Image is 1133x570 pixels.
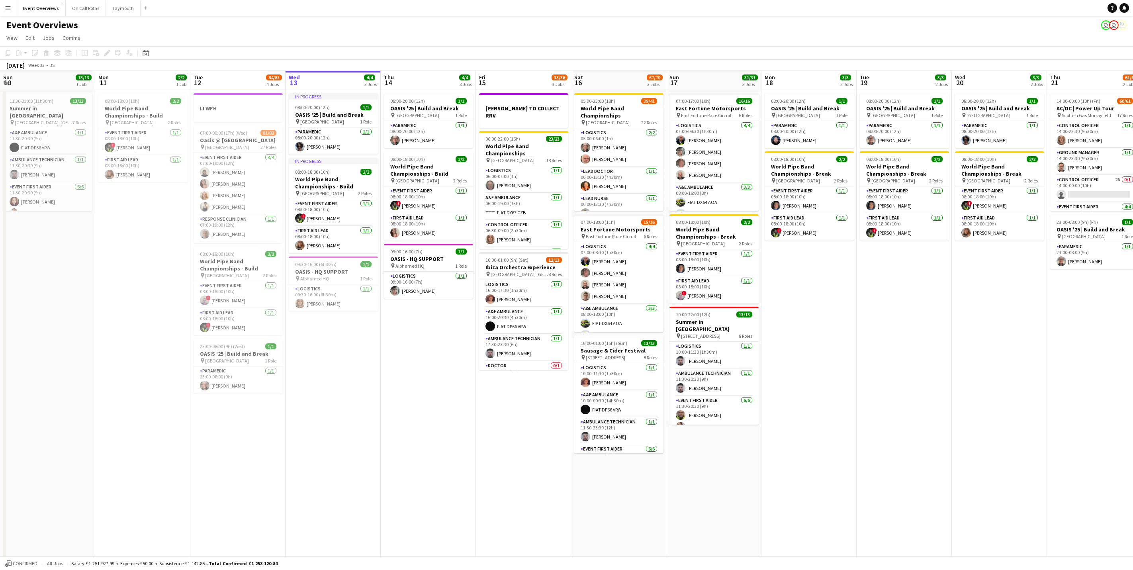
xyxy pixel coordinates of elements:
[765,74,775,81] span: Mon
[479,166,568,193] app-card-role: Logistics1/106:00-07:00 (1h)[PERSON_NAME]
[360,169,372,175] span: 2/2
[739,241,752,247] span: 2 Roles
[771,156,806,162] span: 08:00-18:00 (10h)
[776,112,820,118] span: [GEOGRAPHIC_DATA]
[289,284,378,311] app-card-role: Logistics1/109:30-16:00 (6h30m)[PERSON_NAME]
[453,178,467,184] span: 2 Roles
[390,249,423,255] span: 09:00-16:00 (7h)
[669,249,759,276] app-card-role: Event First Aider1/108:00-18:00 (10h)[PERSON_NAME]
[574,304,663,354] app-card-role: A&E Ambulance3/308:00-18:00 (10h)FIAT DX64 AOAFIAT DX65 AAK
[834,178,847,184] span: 2 Roles
[581,98,615,104] span: 05:00-23:00 (18h)
[111,143,115,147] span: !
[574,93,663,211] div: 05:00-23:00 (18h)39/41World Pipe Band Championships [GEOGRAPHIC_DATA]22 RolesLogistics2/205:00-06...
[265,358,276,364] span: 1 Role
[860,93,949,148] app-job-card: 08:00-20:00 (12h)1/1OASIS '25 | Build and Break [GEOGRAPHIC_DATA]1 RoleParamedic1/108:00-20:00 (1...
[194,281,283,308] app-card-role: Event First Aider1/108:00-18:00 (10h)![PERSON_NAME]
[3,93,92,211] app-job-card: 11:30-23:00 (11h30m)13/13Summer in [GEOGRAPHIC_DATA] [GEOGRAPHIC_DATA], [GEOGRAPHIC_DATA]7 RolesA...
[358,190,372,196] span: 2 Roles
[289,268,378,275] h3: OASIS - HQ SUPPORT
[106,0,141,16] button: Taymouth
[479,131,568,249] div: 06:00-22:00 (16h)23/23World Pipe Band Championships [GEOGRAPHIC_DATA]18 RolesLogistics1/106:00-07...
[98,93,188,182] app-job-card: 08:00-18:00 (10h)2/2World Pipe Band Championships - Build [GEOGRAPHIC_DATA]2 RolesEvent First Aid...
[669,369,759,396] app-card-role: Ambulance Technician1/111:30-20:30 (9h)[PERSON_NAME]
[63,34,80,41] span: Comms
[289,93,378,155] div: In progress08:00-20:00 (12h)1/1OASIS '25 | Build and Break [GEOGRAPHIC_DATA]1 RoleParamedic1/108:...
[836,156,847,162] span: 2/2
[22,33,38,43] a: Edit
[681,333,720,339] span: [STREET_ADDRESS]
[961,98,996,104] span: 08:00-20:00 (12h)
[390,156,425,162] span: 08:00-18:00 (10h)
[206,296,211,300] span: !
[860,163,949,177] h3: World Pipe Band Championships - Break
[574,74,583,81] span: Sat
[289,158,378,253] app-job-card: In progress08:00-18:00 (10h)2/2World Pipe Band Championships - Build [GEOGRAPHIC_DATA]2 RolesEven...
[98,155,188,182] app-card-role: First Aid Lead1/108:00-18:00 (10h)[PERSON_NAME]
[574,445,663,529] app-card-role: Event First Aider6/611:30-23:30 (12h)
[644,355,657,360] span: 8 Roles
[548,271,562,277] span: 8 Roles
[641,98,657,104] span: 39/41
[98,74,109,81] span: Mon
[300,119,344,125] span: [GEOGRAPHIC_DATA]
[456,156,467,162] span: 2/2
[669,396,759,481] app-card-role: Event First Aider6/611:30-20:30 (9h)[PERSON_NAME][PERSON_NAME]
[669,307,759,425] app-job-card: 10:00-22:00 (12h)13/13Summer in [GEOGRAPHIC_DATA] [STREET_ADDRESS]8 RolesLogistics1/110:00-11:30 ...
[860,105,949,112] h3: OASIS '25 | Build and Break
[736,98,752,104] span: 16/16
[205,358,249,364] span: [GEOGRAPHIC_DATA]
[676,98,710,104] span: 07:00-17:00 (10h)
[455,112,467,118] span: 1 Role
[574,347,663,354] h3: Sausage & Cider Festival
[479,143,568,157] h3: World Pipe Band Championships
[98,128,188,155] app-card-role: Event First Aider1/108:00-18:00 (10h)![PERSON_NAME]
[955,74,965,81] span: Wed
[205,144,249,150] span: [GEOGRAPHIC_DATA]
[860,186,949,214] app-card-role: Event First Aider1/108:00-18:00 (10h)[PERSON_NAME]
[765,93,854,148] div: 08:00-20:00 (12h)1/1OASIS '25 | Build and Break [GEOGRAPHIC_DATA]1 RoleParamedic1/108:00-20:00 (1...
[479,264,568,271] h3: Ibiza Orchestra Experience
[736,311,752,317] span: 13/13
[1109,20,1119,30] app-user-avatar: Operations Team
[265,343,276,349] span: 1/1
[574,335,663,453] app-job-card: 10:00-01:00 (15h) (Sun)13/13Sausage & Cider Festival [STREET_ADDRESS]8 RolesLogistics1/110:00-11:...
[574,105,663,119] h3: World Pipe Band Championships
[360,119,372,125] span: 1 Role
[266,74,282,80] span: 84/85
[641,340,657,346] span: 13/13
[289,257,378,311] app-job-card: 09:30-16:00 (6h30m)1/1OASIS - HQ SUPPORT Alphamed HQ1 RoleLogistics1/109:30-16:00 (6h30m)[PERSON_...
[669,318,759,333] h3: Summer in [GEOGRAPHIC_DATA]
[456,98,467,104] span: 1/1
[384,255,473,262] h3: OASIS - HQ SUPPORT
[669,342,759,369] app-card-role: Logistics1/110:00-11:30 (1h30m)[PERSON_NAME]
[546,157,562,163] span: 18 Roles
[872,228,877,233] span: !
[574,128,663,167] app-card-role: Logistics2/205:00-06:00 (1h)[PERSON_NAME][PERSON_NAME]
[586,119,630,125] span: [GEOGRAPHIC_DATA]
[955,214,1044,241] app-card-role: First Aid Lead1/108:00-18:00 (10h)[PERSON_NAME]
[586,355,625,360] span: [STREET_ADDRESS]
[479,252,568,370] app-job-card: 16:00-01:00 (9h) (Sat)12/13Ibiza Orchestra Experience [GEOGRAPHIC_DATA], [GEOGRAPHIC_DATA]8 Roles...
[581,340,627,346] span: 10:00-01:00 (15h) (Sun)
[574,363,663,390] app-card-role: Logistics1/110:00-11:30 (1h30m)[PERSON_NAME]
[384,163,473,177] h3: World Pipe Band Championships - Build
[1117,98,1133,104] span: 60/61
[459,74,470,80] span: 4/4
[206,323,211,327] span: !
[669,214,759,304] div: 08:00-18:00 (10h)2/2World Pipe Band Championships - Break [GEOGRAPHIC_DATA]2 RolesEvent First Aid...
[289,74,300,81] span: Wed
[669,93,759,211] div: 07:00-17:00 (10h)16/16East Fortune Motorsports East Fortune Race Circuit6 RolesLogistics4/407:00-...
[194,125,283,243] app-job-card: 07:00-00:00 (17h) (Wed)81/82Oasis @ [GEOGRAPHIC_DATA] [GEOGRAPHIC_DATA]27 RolesEvent First Aider4...
[1122,219,1133,225] span: 1/1
[669,226,759,240] h3: World Pipe Band Championships - Break
[170,98,181,104] span: 2/2
[194,246,283,335] div: 08:00-18:00 (10h)2/2World Pipe Band Championships - Build [GEOGRAPHIC_DATA]2 RolesEvent First Aid...
[479,334,568,361] app-card-role: Ambulance Technician1/117:30-23:30 (6h)[PERSON_NAME]
[931,156,943,162] span: 2/2
[860,151,949,241] app-job-card: 08:00-18:00 (10h)2/2World Pipe Band Championships - Break [GEOGRAPHIC_DATA]2 RolesEvent First Aid...
[3,33,21,43] a: View
[98,105,188,119] h3: World Pipe Band Championships - Build
[479,307,568,334] app-card-role: A&E Ambulance1/116:00-20:30 (4h30m)FIAT DP66 VRW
